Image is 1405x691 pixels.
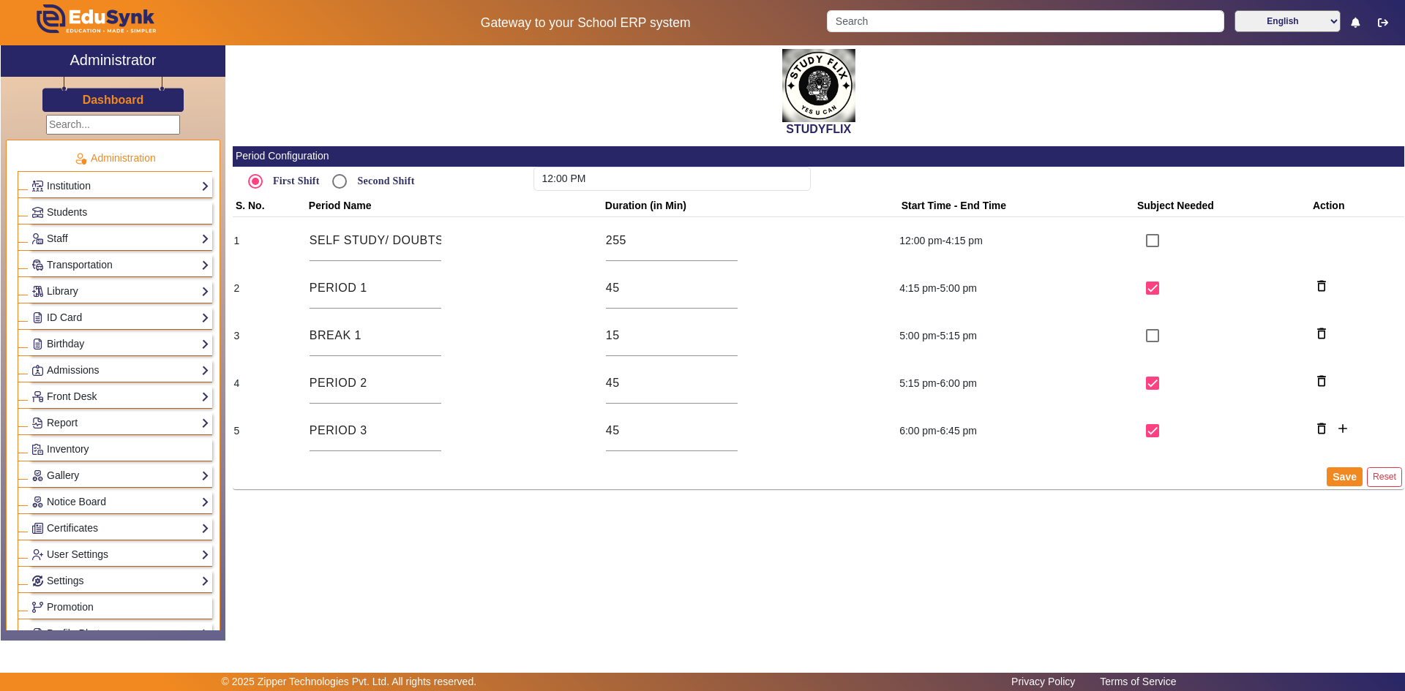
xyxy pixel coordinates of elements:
[899,360,1134,407] td: 5:15 pm-6:00 pm
[82,92,145,107] a: Dashboard
[233,312,306,360] td: 3
[1314,279,1329,293] mat-icon: delete_outline
[31,599,209,616] a: Promotion
[899,407,1134,455] td: 6:00 pm-6:45 pm
[310,232,441,249] input: Period Structure
[1134,196,1310,217] th: Subject Needed
[606,422,738,439] input: Duration
[1367,467,1402,487] button: Reset
[233,360,306,407] td: 4
[32,602,43,613] img: Branchoperations.png
[47,206,87,218] span: Students
[354,175,414,187] label: Second Shift
[233,122,1404,136] h2: STUDYFLIX
[899,265,1134,312] td: 4:15 pm-5:00 pm
[233,407,306,455] td: 5
[233,216,306,265] td: 1
[47,601,94,613] span: Promotion
[899,216,1134,265] td: 12:00 pm-4:15 pm
[32,207,43,218] img: Students.png
[899,312,1134,360] td: 5:00 pm-5:15 pm
[222,674,477,690] p: © 2025 Zipper Technologies Pvt. Ltd. All rights reserved.
[606,374,738,392] input: Duration
[899,196,1134,217] th: Start Time - End Time
[1314,326,1329,341] mat-icon: delete_outline
[310,327,441,344] input: Period Structure
[782,49,855,122] img: 71dce94a-bed6-4ff3-a9ed-96170f5a9cb7
[310,374,441,392] input: Period Structure
[310,279,441,297] input: Period Structure
[606,232,738,249] input: Duration
[233,265,306,312] td: 2
[602,196,899,217] th: Duration (in Min)
[18,151,212,166] p: Administration
[83,93,144,107] h3: Dashboard
[306,196,602,217] th: Period Name
[70,51,157,69] h2: Administrator
[359,15,812,31] h5: Gateway to your School ERP system
[533,167,811,192] input: Enter Shift Start Time
[270,175,320,187] label: First Shift
[1335,421,1350,436] mat-icon: add
[233,146,1404,167] mat-card-header: Period Configuration
[1004,672,1082,691] a: Privacy Policy
[1093,672,1183,691] a: Terms of Service
[1,45,225,77] a: Administrator
[31,204,209,221] a: Students
[74,152,87,165] img: Administration.png
[47,443,89,455] span: Inventory
[233,196,306,217] th: S. No.
[606,327,738,344] input: Duration
[606,279,738,297] input: Duration
[31,441,209,458] a: Inventory
[32,444,43,455] img: Inventory.png
[1314,374,1329,388] mat-icon: delete_outline
[46,115,180,135] input: Search...
[1310,196,1404,217] th: Action
[1327,467,1363,486] button: Save
[827,10,1224,32] input: Search
[310,422,441,439] input: Period Structure
[1314,421,1329,436] mat-icon: delete_outline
